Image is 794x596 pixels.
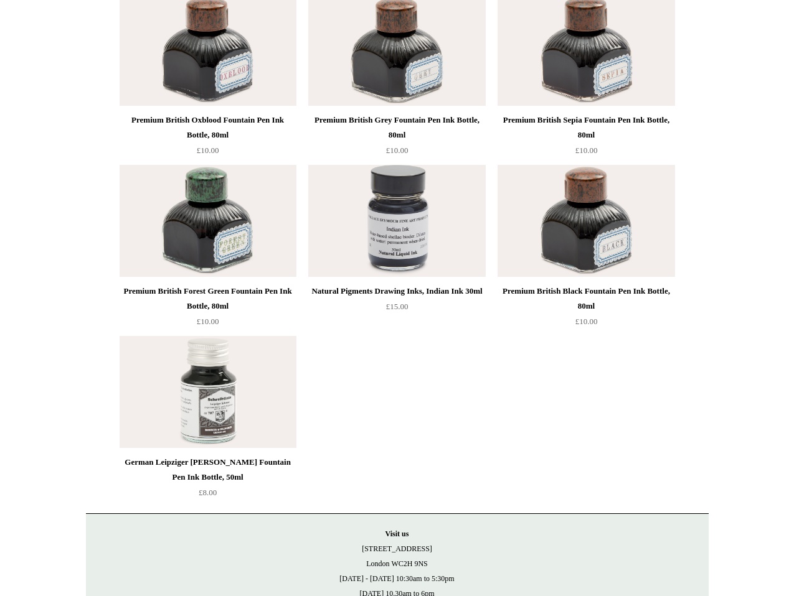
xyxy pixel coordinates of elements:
strong: Visit us [385,529,409,538]
span: £8.00 [199,488,217,497]
div: Premium British Forest Green Fountain Pen Ink Bottle, 80ml [123,284,293,314]
a: Premium British Oxblood Fountain Pen Ink Bottle, 80ml £10.00 [120,113,296,164]
a: Premium British Sepia Fountain Pen Ink Bottle, 80ml £10.00 [498,113,674,164]
a: Premium British Black Fountain Pen Ink Bottle, 80ml Premium British Black Fountain Pen Ink Bottle... [498,165,674,277]
a: Premium British Black Fountain Pen Ink Bottle, 80ml £10.00 [498,284,674,335]
img: German Leipziger Schwarz Fountain Pen Ink Bottle, 50ml [120,336,296,448]
span: £15.00 [386,302,409,311]
div: German Leipziger [PERSON_NAME] Fountain Pen Ink Bottle, 50ml [123,455,293,485]
a: Premium British Forest Green Fountain Pen Ink Bottle, 80ml £10.00 [120,284,296,335]
a: German Leipziger Schwarz Fountain Pen Ink Bottle, 50ml German Leipziger Schwarz Fountain Pen Ink ... [120,336,296,448]
a: German Leipziger [PERSON_NAME] Fountain Pen Ink Bottle, 50ml £8.00 [120,455,296,506]
img: Premium British Forest Green Fountain Pen Ink Bottle, 80ml [120,165,296,277]
img: Premium British Black Fountain Pen Ink Bottle, 80ml [498,165,674,277]
div: Premium British Sepia Fountain Pen Ink Bottle, 80ml [501,113,671,142]
a: Natural Pigments Drawing Inks, Indian Ink 30ml £15.00 [308,284,485,335]
div: Premium British Black Fountain Pen Ink Bottle, 80ml [501,284,671,314]
span: £10.00 [197,317,219,326]
a: Premium British Forest Green Fountain Pen Ink Bottle, 80ml Premium British Forest Green Fountain ... [120,165,296,277]
div: Premium British Grey Fountain Pen Ink Bottle, 80ml [311,113,482,142]
a: Premium British Grey Fountain Pen Ink Bottle, 80ml £10.00 [308,113,485,164]
div: Natural Pigments Drawing Inks, Indian Ink 30ml [311,284,482,299]
img: Natural Pigments Drawing Inks, Indian Ink 30ml [308,165,485,277]
a: Natural Pigments Drawing Inks, Indian Ink 30ml Natural Pigments Drawing Inks, Indian Ink 30ml [308,165,485,277]
span: £10.00 [575,146,598,155]
span: £10.00 [386,146,409,155]
span: £10.00 [197,146,219,155]
div: Premium British Oxblood Fountain Pen Ink Bottle, 80ml [123,113,293,142]
span: £10.00 [575,317,598,326]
